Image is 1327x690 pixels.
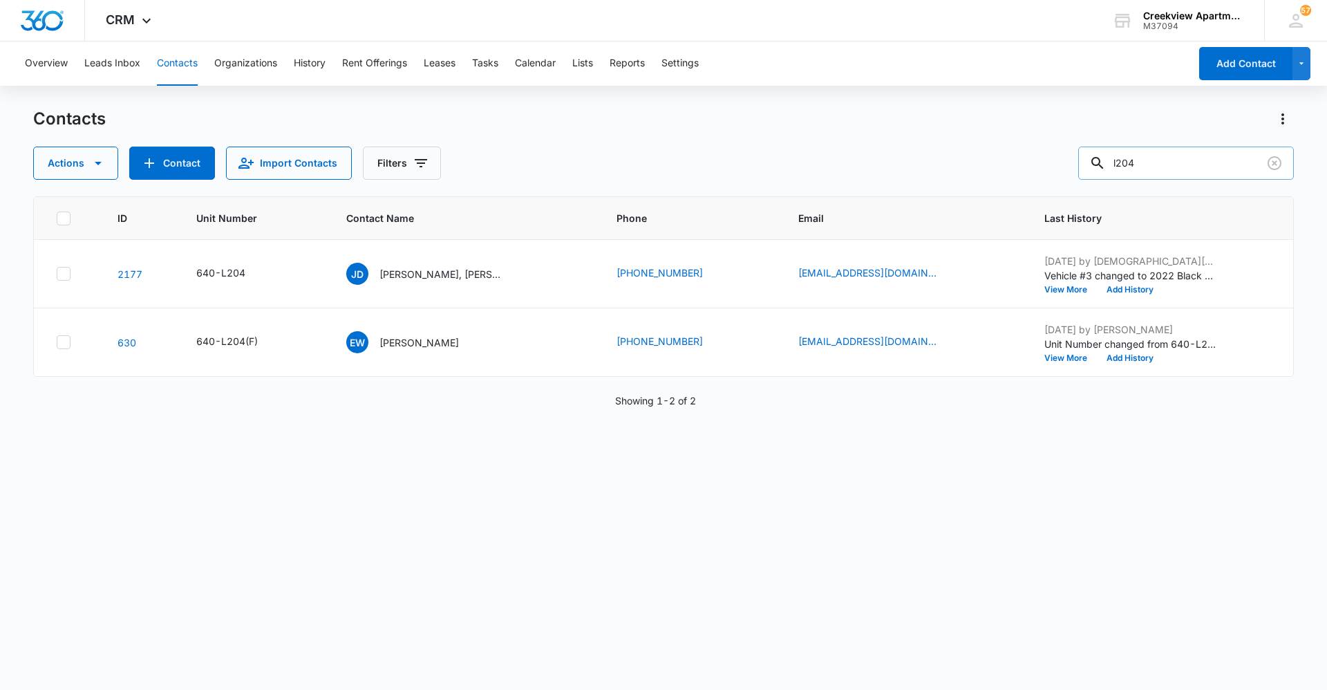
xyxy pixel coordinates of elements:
p: Showing 1-2 of 2 [615,393,696,408]
a: [EMAIL_ADDRESS][DOMAIN_NAME] [798,334,937,348]
button: Lists [572,41,593,86]
span: Email [798,211,991,225]
div: Unit Number - 640-L204(F) - Select to Edit Field [196,334,283,351]
p: [PERSON_NAME], [PERSON_NAME] [379,267,504,281]
div: Contact Name - Jose Daniel Roman, Krystina Morales - Select to Edit Field [346,263,529,285]
p: [DATE] by [DEMOGRAPHIC_DATA][PERSON_NAME] [1044,254,1217,268]
div: account name [1143,10,1244,21]
button: Actions [33,147,118,180]
button: Contacts [157,41,198,86]
input: Search Contacts [1078,147,1294,180]
a: [PHONE_NUMBER] [617,334,703,348]
div: Phone - (407) 873-1291 - Select to Edit Field [617,265,728,282]
button: Tasks [472,41,498,86]
span: Last History [1044,211,1251,225]
button: Organizations [214,41,277,86]
div: Contact Name - Evan Wilson - Select to Edit Field [346,331,484,353]
button: Overview [25,41,68,86]
h1: Contacts [33,109,106,129]
span: Unit Number [196,211,313,225]
div: 640-L204(F) [196,334,258,348]
span: Phone [617,211,744,225]
div: account id [1143,21,1244,31]
button: Filters [363,147,441,180]
button: Calendar [515,41,556,86]
a: Navigate to contact details page for Evan Wilson [117,337,136,348]
div: Unit Number - 640-L204 - Select to Edit Field [196,265,270,282]
div: Email - jdroman31@gmail.com - Select to Edit Field [798,265,961,282]
button: View More [1044,286,1097,294]
button: Rent Offerings [342,41,407,86]
span: EW [346,331,368,353]
button: Add History [1097,286,1163,294]
button: Reports [610,41,645,86]
div: 640-L204 [196,265,245,280]
button: Settings [661,41,699,86]
button: Add Contact [1199,47,1292,80]
button: Add Contact [129,147,215,180]
span: ID [117,211,143,225]
span: Contact Name [346,211,564,225]
button: Leases [424,41,455,86]
span: JD [346,263,368,285]
div: notifications count [1300,5,1311,16]
a: [EMAIL_ADDRESS][DOMAIN_NAME] [798,265,937,280]
button: Import Contacts [226,147,352,180]
button: Actions [1272,108,1294,130]
p: Vehicle #3 changed to 2022 Black Hyundai Venue EAA-S73. [1044,268,1217,283]
button: History [294,41,326,86]
button: Clear [1263,152,1286,174]
p: Unit Number changed from 640-L204 to 640-L204(F). [1044,337,1217,351]
button: View More [1044,354,1097,362]
p: [DATE] by [PERSON_NAME] [1044,322,1217,337]
span: 57 [1300,5,1311,16]
button: Add History [1097,354,1163,362]
span: CRM [106,12,135,27]
a: [PHONE_NUMBER] [617,265,703,280]
button: Leads Inbox [84,41,140,86]
div: Phone - (303) 241-7985 - Select to Edit Field [617,334,728,351]
p: [PERSON_NAME] [379,335,459,350]
a: Navigate to contact details page for Jose Daniel Roman, Krystina Morales [117,268,142,280]
div: Email - ecwilson2899@gmail.com - Select to Edit Field [798,334,961,351]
